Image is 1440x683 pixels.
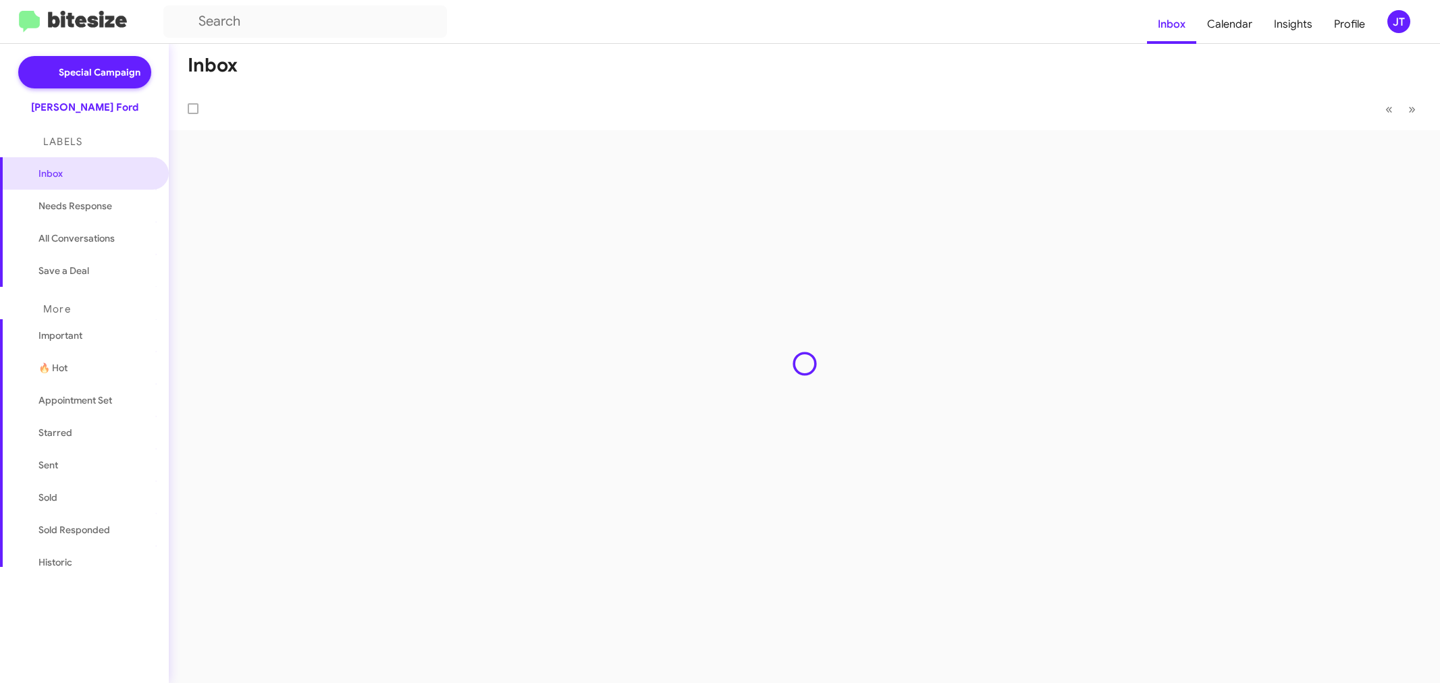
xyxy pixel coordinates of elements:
h1: Inbox [188,55,238,76]
a: Special Campaign [18,56,151,88]
button: Previous [1377,95,1401,123]
span: Starred [38,426,72,439]
span: Labels [43,136,82,148]
span: Historic [38,555,72,569]
nav: Page navigation example [1378,95,1424,123]
a: Insights [1263,5,1323,44]
span: Special Campaign [59,65,140,79]
span: Appointment Set [38,393,112,407]
a: Inbox [1147,5,1196,44]
span: Save a Deal [38,264,89,277]
span: Sold [38,491,57,504]
span: Inbox [38,167,153,180]
input: Search [163,5,447,38]
button: JT [1376,10,1425,33]
a: Calendar [1196,5,1263,44]
span: More [43,303,71,315]
span: Important [38,329,153,342]
button: Next [1400,95,1424,123]
a: Profile [1323,5,1376,44]
span: Sent [38,458,58,472]
span: » [1408,101,1416,117]
div: [PERSON_NAME] Ford [31,101,138,114]
div: JT [1387,10,1410,33]
span: Sold Responded [38,523,110,537]
span: « [1385,101,1393,117]
span: Needs Response [38,199,153,213]
span: 🔥 Hot [38,361,68,375]
span: All Conversations [38,231,115,245]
